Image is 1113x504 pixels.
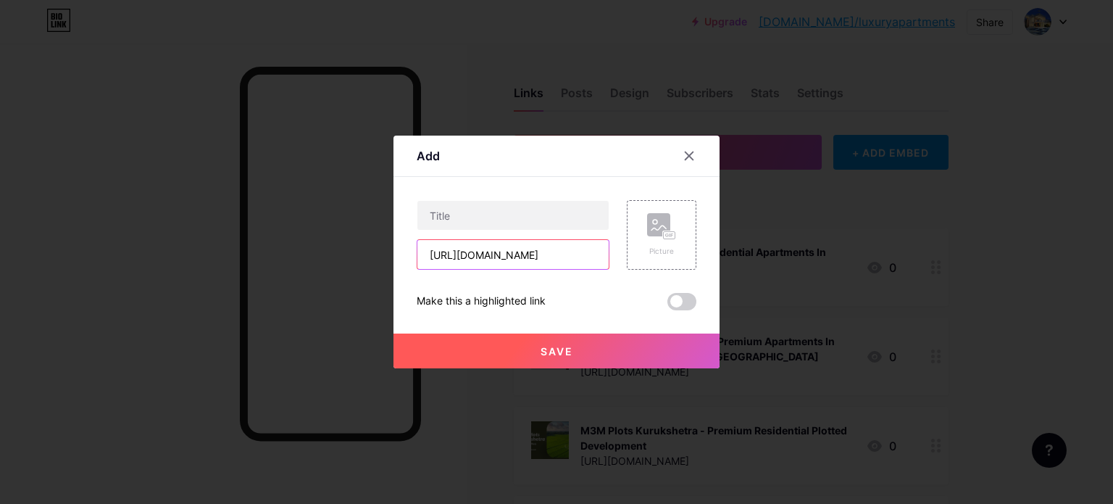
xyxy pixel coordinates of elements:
input: URL [417,240,609,269]
input: Title [417,201,609,230]
div: Picture [647,246,676,257]
div: Make this a highlighted link [417,293,546,310]
span: Save [541,345,573,358]
div: Add [417,147,440,165]
button: Save [393,334,720,368]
